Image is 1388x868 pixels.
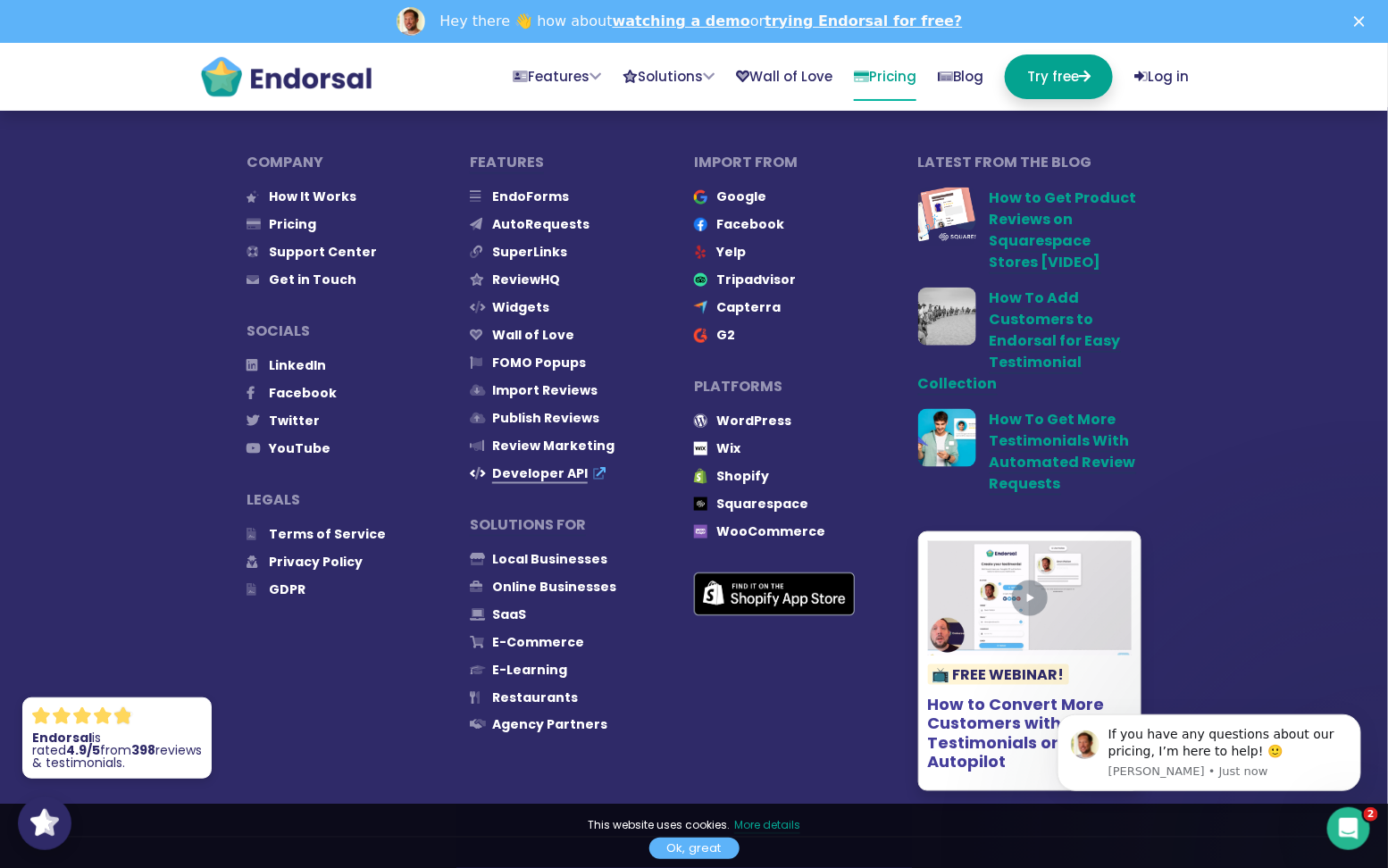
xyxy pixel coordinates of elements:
[247,243,377,261] a: Support Center
[765,13,962,29] a: trying Endorsal for free?
[470,578,616,596] a: Online Businesses
[734,817,800,834] a: More details
[492,188,569,205] span: EndoForms
[470,716,607,734] a: Agency Partners
[247,439,330,457] a: YouTube
[694,412,791,430] a: WordPress
[1364,807,1378,822] span: 2
[694,467,769,485] a: Shopify
[492,716,607,734] span: Agency Partners
[716,495,808,513] span: Squarespace
[131,741,155,759] strong: 398
[32,729,92,747] strong: Endorsal
[694,301,707,314] img: capterra.com.png
[492,605,526,623] span: SaaS
[492,354,586,371] span: FOMO Popups
[470,354,586,371] a: FOMO Popups
[716,188,766,205] span: Google
[694,495,808,513] a: Squarespace
[716,243,746,261] span: Yelp
[470,271,560,288] a: ReviewHQ
[1134,54,1189,99] a: Log in
[492,215,589,233] span: AutoRequests
[492,437,615,455] span: Review Marketing
[247,188,356,205] a: How It Works
[247,412,320,430] a: Twitter
[247,152,471,173] p: Company
[269,412,320,430] span: Twitter
[694,188,766,205] a: Google
[694,218,707,231] img: facebook.com.png
[470,550,607,568] a: Local Businesses
[470,152,544,174] a: Features
[736,54,832,99] a: Wall of Love
[269,439,330,457] span: YouTube
[1354,16,1372,27] div: Close
[269,356,326,374] span: LinkedIn
[694,469,707,484] img: shopify.com.png
[938,54,983,99] a: Blog
[247,525,386,543] a: Terms of Service
[492,578,616,596] span: Online Businesses
[918,288,1121,396] a: How To Add Customers to Endorsal for Easy Testimonial Collection
[492,633,584,651] span: E-Commerce
[513,54,601,99] a: Features
[854,54,916,101] a: Pricing
[470,605,526,623] a: SaaS
[470,243,567,261] a: SuperLinks
[470,437,615,455] a: Review Marketing
[269,525,386,543] span: Terms of Service
[716,467,769,485] span: Shopify
[492,243,567,261] span: SuperLinks
[470,661,567,679] a: E-Learning
[247,356,326,374] a: LinkedIn
[470,514,586,537] a: Solutions for
[694,414,707,428] img: wordpress.org.png
[918,409,976,467] img: How To Get More Testimonials With Automated Review Requests
[613,13,750,29] a: watching a demo
[694,271,796,288] a: Tripadvisor
[269,271,356,288] span: Get in Touch
[694,376,918,397] p: Platforms
[247,580,305,598] a: GDPR
[694,326,735,344] a: G2
[694,243,746,261] a: Yelp
[716,215,784,233] span: Facebook
[470,409,599,427] a: Publish Reviews
[694,442,707,455] img: wix.com.png
[247,384,337,402] a: Facebook
[247,553,363,571] a: Privacy Policy
[492,381,598,399] span: Import Reviews
[649,838,740,859] a: Ok, great
[492,661,567,679] span: E-Learning
[694,497,707,511] img: squarespace.com.png
[439,13,962,30] div: Hey there 👋 how about or
[470,381,598,399] a: Import Reviews
[928,541,1133,656] img: 0b559459cc9f48ef8c3ed62ee295ed79-with-play.gif
[990,188,1137,274] a: How to Get Product Reviews on Squarespace Stores [VIDEO]
[269,215,316,233] span: Pricing
[716,298,781,316] span: Capterra
[694,329,707,342] img: g2.com.png
[66,741,100,759] strong: 4.9/5
[1327,807,1370,850] iframe: Intercom live chat
[492,550,607,568] span: Local Businesses
[694,215,784,233] a: Facebook
[470,298,549,316] a: Widgets
[990,409,1136,496] a: How To Get More Testimonials With Automated Review Requests
[918,288,976,346] img: How To Add Customers to Endorsal for Easy Testimonial Collection
[694,572,855,616] img: shopify-badge.png
[470,633,584,651] a: E-Commerce
[1005,54,1113,99] a: Try free
[716,522,825,540] span: WooCommerce
[492,409,599,427] span: Publish Reviews
[716,439,740,457] span: Wix
[492,689,578,706] span: Restaurants
[623,54,715,99] a: Solutions
[694,190,707,204] img: google.com.png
